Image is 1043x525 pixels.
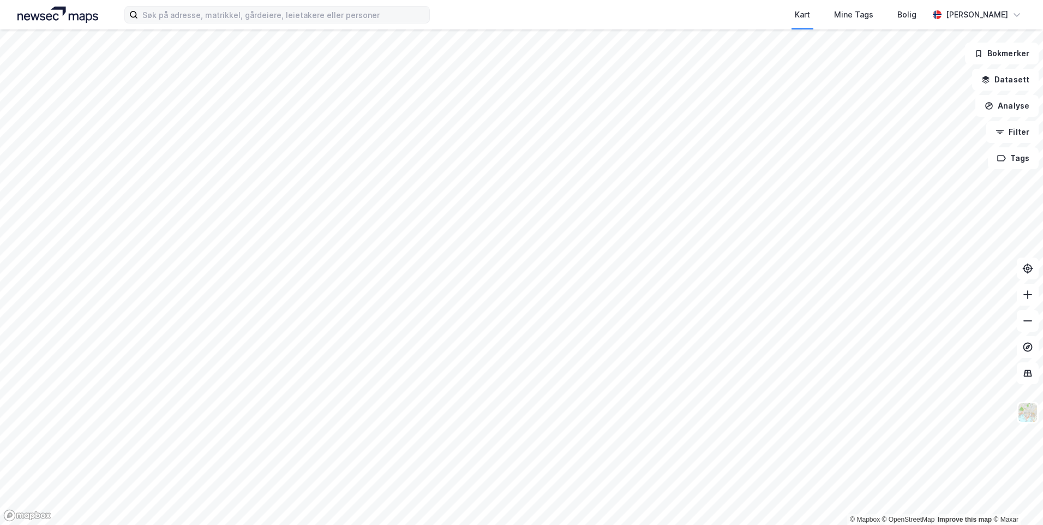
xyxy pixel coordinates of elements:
div: Bolig [897,8,916,21]
div: Mine Tags [834,8,873,21]
iframe: Chat Widget [988,473,1043,525]
input: Søk på adresse, matrikkel, gårdeiere, leietakere eller personer [138,7,429,23]
img: logo.a4113a55bc3d86da70a041830d287a7e.svg [17,7,98,23]
div: Kart [795,8,810,21]
div: [PERSON_NAME] [946,8,1008,21]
